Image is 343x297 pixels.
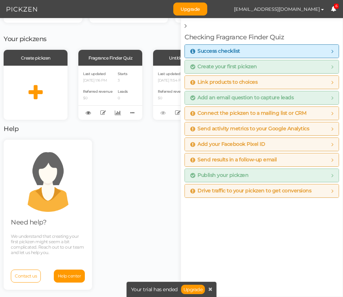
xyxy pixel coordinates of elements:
[118,96,128,101] p: 0
[190,172,333,178] a: Publish your pickzen
[190,157,333,163] a: Send results in a follow-up email
[83,96,112,101] p: $0
[190,48,333,54] a: Success checklist
[11,233,84,255] span: We understand that creating your first pickzen might seem a bit complicated. Reach out to our tea...
[190,64,333,70] a: Create your first pickzen
[131,287,178,292] span: Your trial has ended
[184,34,339,41] h4: Checking Fragrance Finder Quiz
[190,126,309,132] span: Send activity metrics to your Google Analytics
[334,4,339,9] span: 6
[190,157,277,163] span: Send results in a follow-up email
[190,141,333,147] a: Add your Facebook Pixel ID
[153,66,217,120] div: Last updated [DATE] 11:54 PM Referred revenue $0 Starts 0 Leads 0
[158,96,187,101] p: $0
[190,48,240,54] span: Success checklist
[190,95,294,101] span: Add an email question to capture leads
[190,172,248,178] span: Publish your pickzen
[11,218,46,226] span: Need help?
[83,89,112,94] span: Referred revenue
[21,55,51,61] span: Create pickzen
[54,270,85,283] a: Help center
[190,141,265,147] span: Add your Facebook Pixel ID
[181,285,205,294] a: Upgrade
[118,78,128,83] p: 3
[173,3,207,16] a: Upgrade
[190,188,333,194] a: Drive traffic to your pickzen to get conversions
[78,50,142,66] div: Fragrance Finder Quiz
[190,188,311,194] span: Drive traffic to your pickzen to get conversions
[190,64,257,70] span: Create your first pickzen
[153,50,217,66] div: Untitled pickzen
[15,273,37,279] span: Contact us
[158,71,180,76] span: Last updated
[190,95,333,101] a: Add an email question to capture leads
[158,78,187,83] p: [DATE] 11:54 PM
[58,273,81,279] span: Help center
[16,147,81,212] img: support.png
[4,35,47,43] span: Your pickzens
[190,110,306,116] span: Connect the pickzen to a mailing list or CRM
[227,3,331,15] button: [EMAIL_ADDRESS][DOMAIN_NAME]
[190,79,333,85] a: Link products to choices
[6,5,37,14] img: Pickzen logo
[4,125,18,133] span: Help
[118,71,127,76] span: Starts
[214,3,227,16] img: fd6b3d134c683f89eebbd18488f5b6c2
[190,110,333,116] a: Connect the pickzen to a mailing list or CRM
[158,89,187,94] span: Referred revenue
[190,79,257,85] span: Link products to choices
[190,126,333,132] a: Send activity metrics to your Google Analytics
[234,6,320,12] span: [EMAIL_ADDRESS][DOMAIN_NAME]
[78,66,142,120] div: Last updated [DATE] 1:16 PM Referred revenue $0 Starts 3 Leads 0
[118,89,128,94] span: Leads
[83,78,112,83] p: [DATE] 1:16 PM
[83,71,105,76] span: Last updated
